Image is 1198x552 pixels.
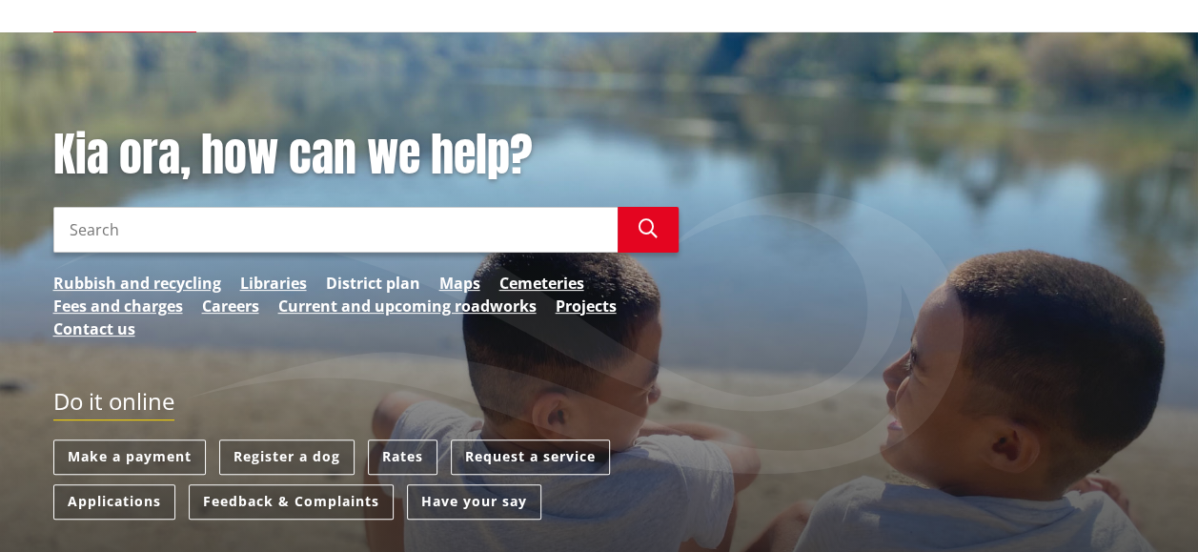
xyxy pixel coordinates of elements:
a: Request a service [451,440,610,475]
a: Projects [556,295,617,317]
h2: Do it online [53,388,174,421]
a: Have your say [407,484,541,520]
a: Applications [53,484,175,520]
a: Rubbish and recycling [53,272,221,295]
a: Careers [202,295,259,317]
input: Search input [53,207,618,253]
a: Rates [368,440,437,475]
a: Libraries [240,272,307,295]
a: Contact us [53,317,135,340]
a: District plan [326,272,420,295]
a: Cemeteries [499,272,584,295]
a: Fees and charges [53,295,183,317]
a: Register a dog [219,440,355,475]
a: Maps [439,272,480,295]
iframe: Messenger Launcher [1110,472,1179,541]
h1: Kia ora, how can we help? [53,128,679,183]
a: Make a payment [53,440,206,475]
a: Feedback & Complaints [189,484,394,520]
a: Current and upcoming roadworks [278,295,537,317]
